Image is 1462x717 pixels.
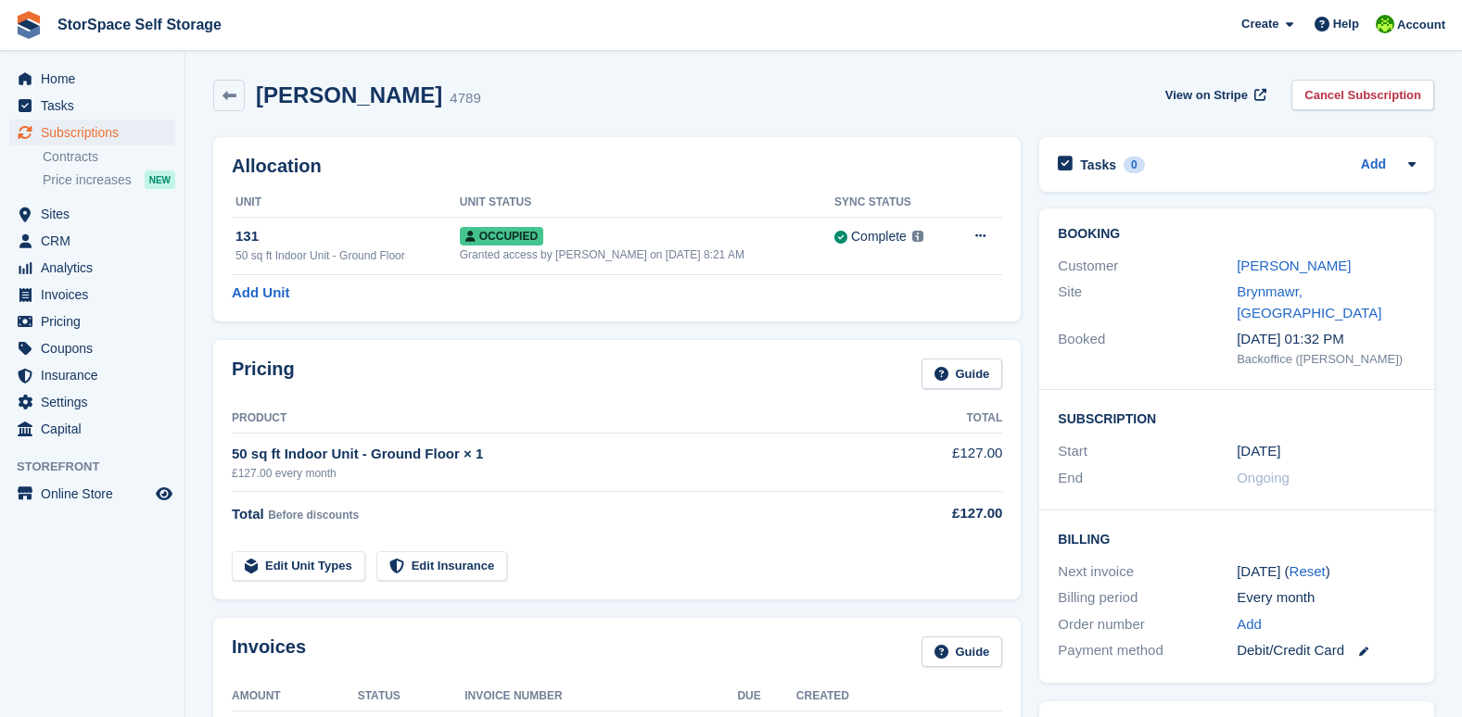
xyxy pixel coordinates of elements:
[1058,468,1237,489] div: End
[1237,640,1416,661] div: Debit/Credit Card
[834,188,951,218] th: Sync Status
[1237,614,1262,635] a: Add
[851,227,907,246] div: Complete
[41,389,152,415] span: Settings
[232,444,884,465] div: 50 sq ft Indoor Unit - Ground Floor × 1
[1080,157,1116,173] h2: Tasks
[9,255,175,281] a: menu
[1237,561,1416,583] div: [DATE] ( )
[9,66,175,92] a: menu
[1361,155,1386,176] a: Add
[9,201,175,227] a: menu
[912,231,923,242] img: icon-info-grey-7440780725fd019a000dd9b08b2336e03edf1995a4989e88bcd33f0948082b44.svg
[460,227,543,245] span: Occupied
[9,282,175,308] a: menu
[41,255,152,281] span: Analytics
[43,148,175,166] a: Contracts
[232,636,306,667] h2: Invoices
[1058,587,1237,609] div: Billing period
[460,188,834,218] th: Unit Status
[232,682,358,711] th: Amount
[41,481,152,507] span: Online Store
[1058,614,1237,635] div: Order number
[9,389,175,415] a: menu
[450,88,480,109] div: 4789
[41,416,152,442] span: Capital
[1237,441,1280,462] time: 2022-05-01 00:00:00 UTC
[9,416,175,442] a: menu
[358,682,465,711] th: Status
[1058,227,1416,242] h2: Booking
[232,188,460,218] th: Unit
[232,465,884,482] div: £127.00 every month
[1058,282,1237,323] div: Site
[1058,409,1416,427] h2: Subscription
[9,228,175,254] a: menu
[41,201,152,227] span: Sites
[41,362,152,388] span: Insurance
[232,156,1002,177] h2: Allocation
[884,404,1002,434] th: Total
[9,93,175,119] a: menu
[9,362,175,388] a: menu
[15,11,43,39] img: stora-icon-8386f47178a22dfd0bd8f6a31ec36ba5ce8667c1dd55bd0f319d3a0aa187defe.svg
[256,82,442,107] h2: [PERSON_NAME]
[41,228,152,254] span: CRM
[464,682,737,711] th: Invoice Number
[922,636,1003,667] a: Guide
[9,119,175,145] a: menu
[232,551,365,582] a: Edit Unit Types
[1241,15,1278,33] span: Create
[796,682,1002,711] th: Created
[1058,441,1237,462] div: Start
[1158,80,1270,110] a: View on Stripe
[9,335,175,361] a: menu
[1237,587,1416,609] div: Every month
[1058,329,1237,368] div: Booked
[376,551,508,582] a: Edit Insurance
[1333,15,1359,33] span: Help
[1058,256,1237,277] div: Customer
[1291,80,1434,110] a: Cancel Subscription
[50,9,229,40] a: StorSpace Self Storage
[43,170,175,190] a: Price increases NEW
[17,458,184,476] span: Storefront
[235,226,460,247] div: 131
[232,506,264,522] span: Total
[1058,640,1237,661] div: Payment method
[1165,86,1248,105] span: View on Stripe
[232,404,884,434] th: Product
[460,246,834,263] div: Granted access by [PERSON_NAME] on [DATE] 8:21 AM
[922,358,1003,389] a: Guide
[1237,329,1416,350] div: [DATE] 01:32 PM
[1237,283,1381,321] a: Brynmawr, [GEOGRAPHIC_DATA]
[41,308,152,334] span: Pricing
[41,282,152,308] span: Invoices
[41,119,152,145] span: Subscriptions
[1058,561,1237,583] div: Next invoice
[1237,258,1351,273] a: [PERSON_NAME]
[9,481,175,507] a: menu
[9,308,175,334] a: menu
[1290,563,1326,579] a: Reset
[41,66,152,92] span: Home
[1237,470,1290,485] span: Ongoing
[43,171,132,189] span: Price increases
[145,170,175,189] div: NEW
[737,682,795,711] th: Due
[884,503,1002,524] div: £127.00
[232,358,295,389] h2: Pricing
[1124,157,1145,173] div: 0
[1237,350,1416,369] div: Backoffice ([PERSON_NAME])
[232,283,289,304] a: Add Unit
[1376,15,1394,33] img: paul catt
[41,335,152,361] span: Coupons
[235,247,460,264] div: 50 sq ft Indoor Unit - Ground Floor
[268,509,359,522] span: Before discounts
[153,483,175,505] a: Preview store
[884,433,1002,491] td: £127.00
[1058,529,1416,547] h2: Billing
[41,93,152,119] span: Tasks
[1397,16,1445,34] span: Account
